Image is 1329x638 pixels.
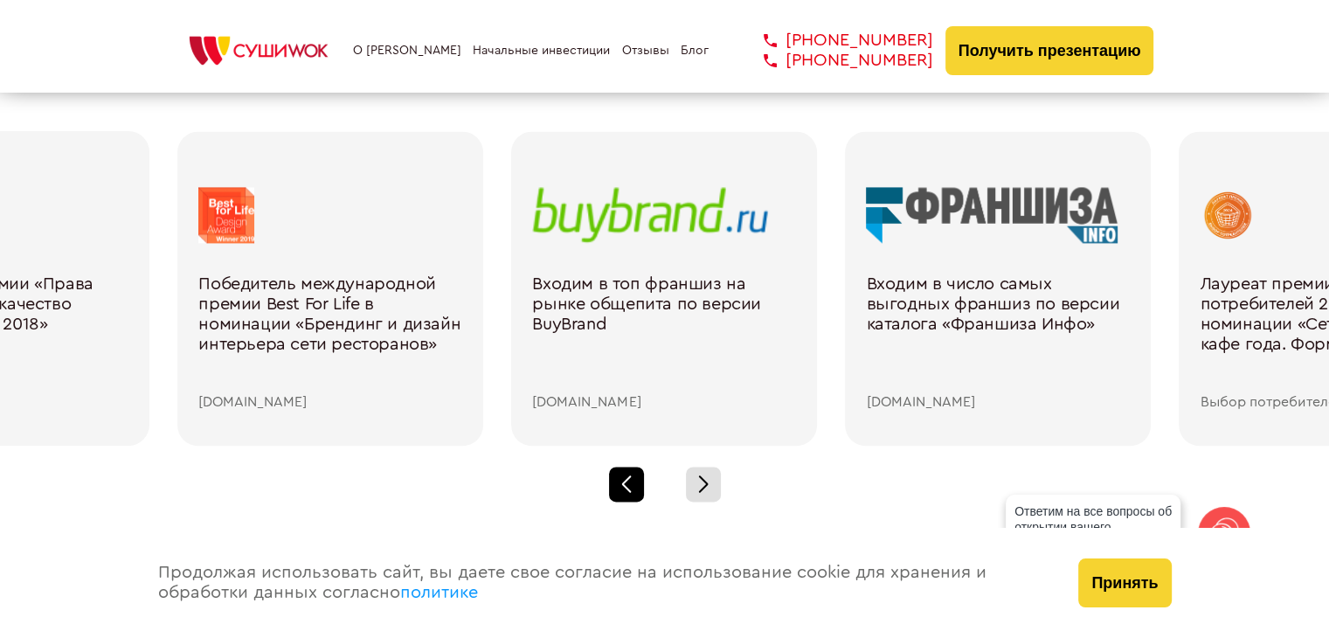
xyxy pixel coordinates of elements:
[622,44,669,58] a: Отзывы
[198,274,462,395] div: Победитель международной премии Best For Life в номинации «Брендинг и дизайн интерьера сети ресто...
[141,528,1062,638] div: Продолжая использовать сайт, вы даете свое согласие на использование cookie для хранения и обрабо...
[945,26,1154,75] button: Получить презентацию
[532,274,796,395] div: Входим в топ франшиз на рынке общепита по версии BuyBrand
[473,44,610,58] a: Начальные инвестиции
[866,187,1130,411] a: Входим в число самых выгодных франшиз по версии каталога «Франшиза Инфо» [DOMAIN_NAME]
[532,394,796,410] div: [DOMAIN_NAME]
[1006,495,1180,559] div: Ответим на все вопросы об открытии вашего [PERSON_NAME]!
[353,44,461,58] a: О [PERSON_NAME]
[176,31,342,70] img: СУШИWOK
[737,51,933,71] a: [PHONE_NUMBER]
[737,31,933,51] a: [PHONE_NUMBER]
[866,394,1130,410] div: [DOMAIN_NAME]
[681,44,709,58] a: Блог
[1078,558,1171,607] button: Принять
[400,584,478,601] a: политике
[866,274,1130,395] div: Входим в число самых выгодных франшиз по версии каталога «Франшиза Инфо»
[198,394,462,410] div: [DOMAIN_NAME]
